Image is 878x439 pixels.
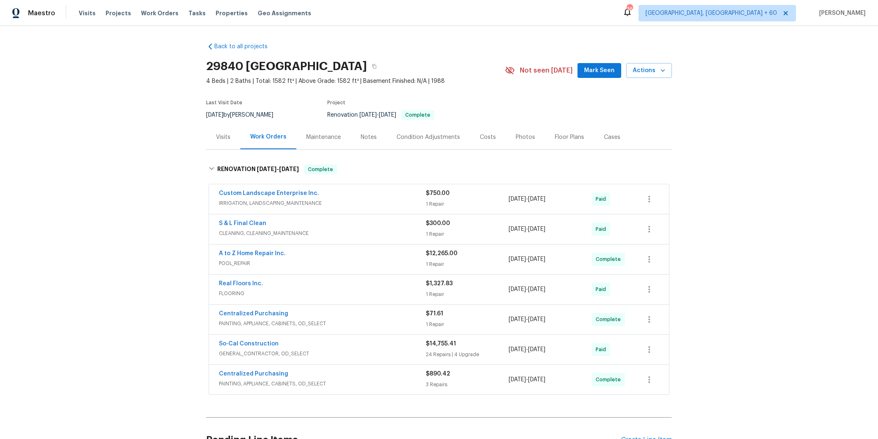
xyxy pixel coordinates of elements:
[206,110,283,120] div: by [PERSON_NAME]
[426,230,509,238] div: 1 Repair
[79,9,96,17] span: Visits
[426,371,450,377] span: $890.42
[426,311,443,317] span: $71.61
[188,10,206,16] span: Tasks
[596,345,609,354] span: Paid
[626,63,672,78] button: Actions
[219,371,288,377] a: Centralized Purchasing
[509,226,526,232] span: [DATE]
[216,9,248,17] span: Properties
[28,9,55,17] span: Maestro
[206,100,242,105] span: Last Visit Date
[604,133,620,141] div: Cases
[217,164,299,174] h6: RENOVATION
[426,380,509,389] div: 3 Repairs
[426,221,450,226] span: $300.00
[627,5,632,13] div: 364
[426,341,456,347] span: $14,755.41
[219,311,288,317] a: Centralized Purchasing
[528,317,545,322] span: [DATE]
[206,42,285,51] a: Back to all projects
[509,347,526,352] span: [DATE]
[596,315,624,324] span: Complete
[327,112,434,118] span: Renovation
[397,133,460,141] div: Condition Adjustments
[219,341,279,347] a: So-Cal Construction
[555,133,584,141] div: Floor Plans
[426,260,509,268] div: 1 Repair
[219,350,426,358] span: GENERAL_CONTRACTOR, OD_SELECT
[509,376,545,384] span: -
[633,66,665,76] span: Actions
[257,166,299,172] span: -
[359,112,377,118] span: [DATE]
[509,196,526,202] span: [DATE]
[596,376,624,384] span: Complete
[106,9,131,17] span: Projects
[219,229,426,237] span: CLEANING, CLEANING_MAINTENANCE
[219,190,319,196] a: Custom Landscape Enterprise Inc.
[141,9,178,17] span: Work Orders
[219,281,263,286] a: Real Floors Inc.
[509,345,545,354] span: -
[596,285,609,293] span: Paid
[327,100,345,105] span: Project
[516,133,535,141] div: Photos
[520,66,573,75] span: Not seen [DATE]
[206,77,505,85] span: 4 Beds | 2 Baths | Total: 1582 ft² | Above Grade: 1582 ft² | Basement Finished: N/A | 1988
[206,156,672,183] div: RENOVATION [DATE]-[DATE]Complete
[361,133,377,141] div: Notes
[216,133,230,141] div: Visits
[509,286,526,292] span: [DATE]
[528,286,545,292] span: [DATE]
[509,195,545,203] span: -
[426,251,458,256] span: $12,265.00
[219,251,286,256] a: A to Z Home Repair Inc.
[379,112,396,118] span: [DATE]
[509,377,526,383] span: [DATE]
[402,113,434,117] span: Complete
[219,259,426,268] span: POOL_REPAIR
[219,289,426,298] span: FLOORING
[305,165,336,174] span: Complete
[279,166,299,172] span: [DATE]
[206,62,367,70] h2: 29840 [GEOGRAPHIC_DATA]
[250,133,286,141] div: Work Orders
[426,200,509,208] div: 1 Repair
[367,59,382,74] button: Copy Address
[596,225,609,233] span: Paid
[359,112,396,118] span: -
[509,317,526,322] span: [DATE]
[306,133,341,141] div: Maintenance
[219,199,426,207] span: IRRIGATION, LANDSCAPING_MAINTENANCE
[219,221,266,226] a: S & L Final Clean
[509,256,526,262] span: [DATE]
[426,190,450,196] span: $750.00
[596,195,609,203] span: Paid
[816,9,866,17] span: [PERSON_NAME]
[509,225,545,233] span: -
[646,9,777,17] span: [GEOGRAPHIC_DATA], [GEOGRAPHIC_DATA] + 60
[206,112,223,118] span: [DATE]
[257,166,277,172] span: [DATE]
[528,377,545,383] span: [DATE]
[596,255,624,263] span: Complete
[528,256,545,262] span: [DATE]
[584,66,615,76] span: Mark Seen
[509,285,545,293] span: -
[509,255,545,263] span: -
[258,9,311,17] span: Geo Assignments
[578,63,621,78] button: Mark Seen
[426,320,509,329] div: 1 Repair
[426,290,509,298] div: 1 Repair
[426,350,509,359] div: 24 Repairs | 4 Upgrade
[426,281,453,286] span: $1,327.83
[509,315,545,324] span: -
[480,133,496,141] div: Costs
[219,319,426,328] span: PAINTING, APPLIANCE, CABINETS, OD_SELECT
[528,226,545,232] span: [DATE]
[528,347,545,352] span: [DATE]
[528,196,545,202] span: [DATE]
[219,380,426,388] span: PAINTING, APPLIANCE, CABINETS, OD_SELECT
